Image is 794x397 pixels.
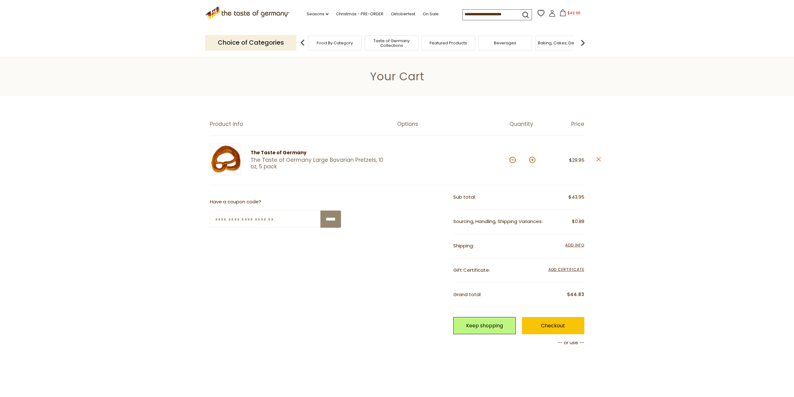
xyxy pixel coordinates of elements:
span: Gift Certificate: [453,267,490,273]
a: On Sale [423,11,439,17]
img: The Taste of Germany Large Bavarian Pretzels, 10 oz, 5 pack [210,143,241,175]
p: -- or use -- [453,339,584,347]
span: $29.95 [569,157,584,163]
a: Seasons [307,11,329,17]
div: Price [547,121,584,127]
a: Checkout [522,317,584,334]
a: Christmas - PRE-ORDER [336,11,383,17]
div: The Taste of Germany [251,149,386,157]
span: $43.95 [568,193,584,201]
img: next arrow [577,37,589,49]
p: Choice of Categories [205,35,296,50]
a: Taste of Germany Collections [367,38,416,48]
span: $43.95 [567,10,581,16]
span: Add Info [565,242,584,248]
span: Add Certificate [548,266,584,273]
a: Food By Category [317,41,353,45]
a: Baking, Cakes, Desserts [538,41,586,45]
div: Product Info [210,121,397,127]
a: Beverages [494,41,516,45]
span: $0.88 [572,218,584,226]
span: $44.83 [567,291,584,299]
span: Sub total: [453,194,476,200]
div: Options [397,121,509,127]
p: Have a coupon code? [210,198,341,206]
a: The Taste of Germany Large Bavarian Pretzels, 10 oz, 5 pack [251,157,386,170]
span: Shipping: [453,242,474,249]
div: Quantity [509,121,547,127]
button: $43.95 [557,9,583,19]
a: Featured Products [430,41,467,45]
span: Grand total: [453,291,481,298]
span: Sourcing, Handling, Shipping Variances: [453,218,543,225]
h1: Your Cart [19,69,775,83]
a: Oktoberfest [391,11,415,17]
a: Keep shopping [453,317,516,334]
img: previous arrow [296,37,309,49]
